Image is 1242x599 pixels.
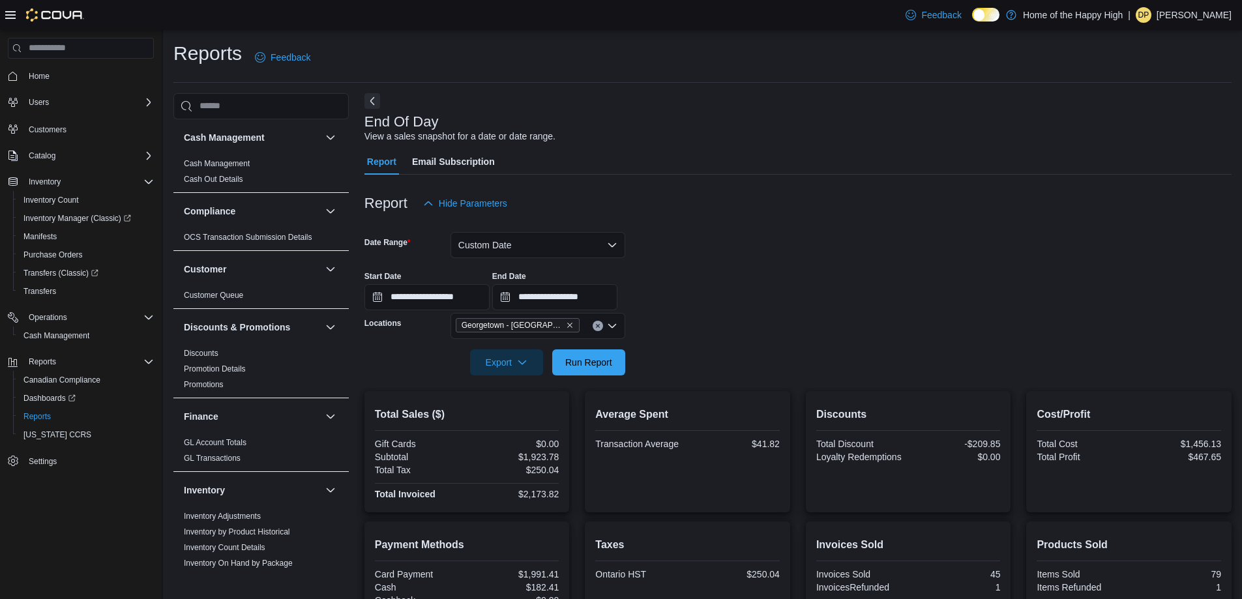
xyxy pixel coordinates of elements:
[29,151,55,161] span: Catalog
[1138,7,1149,23] span: DP
[184,484,320,497] button: Inventory
[13,264,159,282] a: Transfers (Classic)
[13,209,159,227] a: Inventory Manager (Classic)
[1023,7,1123,23] p: Home of the Happy High
[364,130,555,143] div: View a sales snapshot for a date or date range.
[18,409,154,424] span: Reports
[184,131,265,144] h3: Cash Management
[469,489,559,499] div: $2,173.82
[18,409,56,424] a: Reports
[184,543,265,552] a: Inventory Count Details
[900,2,966,28] a: Feedback
[184,321,320,334] button: Discounts & Promotions
[184,263,226,276] h3: Customer
[552,349,625,375] button: Run Report
[323,261,338,277] button: Customer
[469,582,559,592] div: $182.41
[816,439,906,449] div: Total Discount
[690,439,780,449] div: $41.82
[18,372,106,388] a: Canadian Compliance
[595,407,780,422] h2: Average Spent
[184,348,218,358] span: Discounts
[184,321,290,334] h3: Discounts & Promotions
[816,582,906,592] div: InvoicesRefunded
[29,177,61,187] span: Inventory
[23,393,76,403] span: Dashboards
[23,148,154,164] span: Catalog
[18,390,154,406] span: Dashboards
[13,389,159,407] a: Dashboards
[1037,439,1126,449] div: Total Cost
[364,284,490,310] input: Press the down key to open a popover containing a calendar.
[816,407,1001,422] h2: Discounts
[18,265,104,281] a: Transfers (Classic)
[469,465,559,475] div: $250.04
[911,569,1000,579] div: 45
[250,44,316,70] a: Feedback
[911,439,1000,449] div: -$209.85
[595,537,780,553] h2: Taxes
[595,439,685,449] div: Transaction Average
[375,452,464,462] div: Subtotal
[3,119,159,138] button: Customers
[184,410,218,423] h3: Finance
[23,174,66,190] button: Inventory
[18,284,61,299] a: Transfers
[23,268,98,278] span: Transfers (Classic)
[26,8,84,22] img: Cova
[364,237,411,248] label: Date Range
[911,452,1000,462] div: $0.00
[323,409,338,424] button: Finance
[8,61,154,504] nav: Complex example
[18,192,154,208] span: Inventory Count
[816,569,906,579] div: Invoices Sold
[173,345,349,398] div: Discounts & Promotions
[911,582,1000,592] div: 1
[173,287,349,308] div: Customer
[1132,439,1221,449] div: $1,456.13
[173,435,349,471] div: Finance
[323,319,338,335] button: Discounts & Promotions
[18,328,154,343] span: Cash Management
[23,213,131,224] span: Inventory Manager (Classic)
[364,114,439,130] h3: End Of Day
[184,364,246,373] a: Promotion Details
[469,569,559,579] div: $1,991.41
[18,211,136,226] a: Inventory Manager (Classic)
[184,291,243,300] a: Customer Queue
[23,148,61,164] button: Catalog
[184,349,218,358] a: Discounts
[607,321,617,331] button: Open list of options
[23,121,154,137] span: Customers
[323,130,338,145] button: Cash Management
[184,263,320,276] button: Customer
[184,232,312,242] span: OCS Transaction Submission Details
[364,318,402,329] label: Locations
[184,131,320,144] button: Cash Management
[184,174,243,184] span: Cash Out Details
[1132,452,1221,462] div: $467.65
[184,205,320,218] button: Compliance
[173,156,349,192] div: Cash Management
[23,310,154,325] span: Operations
[323,482,338,498] button: Inventory
[18,247,88,263] a: Purchase Orders
[439,197,507,210] span: Hide Parameters
[972,8,999,22] input: Dark Mode
[23,430,91,440] span: [US_STATE] CCRS
[184,205,235,218] h3: Compliance
[690,569,780,579] div: $250.04
[1037,569,1126,579] div: Items Sold
[184,511,261,521] span: Inventory Adjustments
[184,379,224,390] span: Promotions
[418,190,512,216] button: Hide Parameters
[375,439,464,449] div: Gift Cards
[367,149,396,175] span: Report
[18,247,154,263] span: Purchase Orders
[13,246,159,264] button: Purchase Orders
[18,211,154,226] span: Inventory Manager (Classic)
[462,319,563,332] span: Georgetown - [GEOGRAPHIC_DATA] - Fire & Flower
[469,452,559,462] div: $1,923.78
[3,452,159,471] button: Settings
[184,559,293,568] a: Inventory On Hand by Package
